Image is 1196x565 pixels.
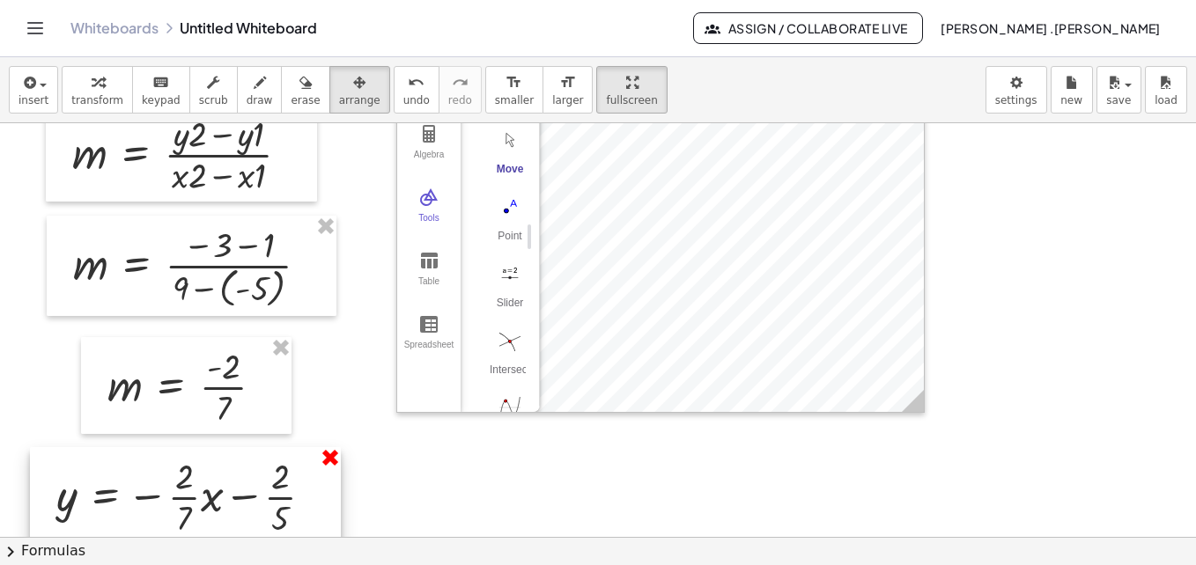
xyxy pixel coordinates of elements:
span: draw [247,94,273,106]
div: Intersect [475,363,545,388]
span: scrub [199,94,228,106]
span: new [1060,94,1082,106]
button: format_sizelarger [543,66,593,114]
span: save [1106,94,1131,106]
span: fullscreen [606,94,657,106]
button: Assign / Collaborate Live [693,12,923,44]
button: Extremum. Select a function [475,393,545,456]
button: scrub [189,66,238,114]
button: [PERSON_NAME] .[PERSON_NAME] [927,12,1175,44]
button: settings [986,66,1047,114]
button: Point. Select position or line, function, or curve [475,192,545,255]
button: keyboardkeypad [132,66,190,114]
button: load [1145,66,1187,114]
i: redo [452,72,469,93]
div: Point [475,230,545,254]
button: transform [62,66,133,114]
button: insert [9,66,58,114]
button: redoredo [439,66,482,114]
span: smaller [495,94,534,106]
div: Slider [475,297,545,321]
div: Spreadsheet [401,340,457,364]
button: Toggle navigation [21,14,49,42]
span: redo [448,94,472,106]
button: new [1051,66,1093,114]
button: fullscreen [596,66,667,114]
span: Assign / Collaborate Live [708,20,908,36]
button: save [1096,66,1141,114]
a: Whiteboards [70,19,159,37]
button: Intersect. Select intersection or two objects successively [475,326,545,389]
div: Tools [401,213,457,238]
button: format_sizesmaller [485,66,543,114]
button: arrange [329,66,390,114]
div: Move [475,163,545,187]
span: arrange [339,94,380,106]
button: erase [281,66,329,114]
i: undo [408,72,425,93]
div: Algebra [401,150,457,174]
span: settings [995,94,1037,106]
button: Slider. Select position [475,259,545,322]
span: [PERSON_NAME] .[PERSON_NAME] [941,20,1161,36]
i: keyboard [152,72,169,93]
span: insert [18,94,48,106]
span: larger [552,94,583,106]
div: Table [401,276,457,301]
button: Move. Drag or select object [475,125,545,188]
i: format_size [506,72,522,93]
span: transform [71,94,123,106]
span: erase [291,94,320,106]
span: keypad [142,94,181,106]
button: draw [237,66,283,114]
i: format_size [559,72,576,93]
span: undo [403,94,430,106]
span: load [1155,94,1178,106]
button: undoundo [394,66,439,114]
